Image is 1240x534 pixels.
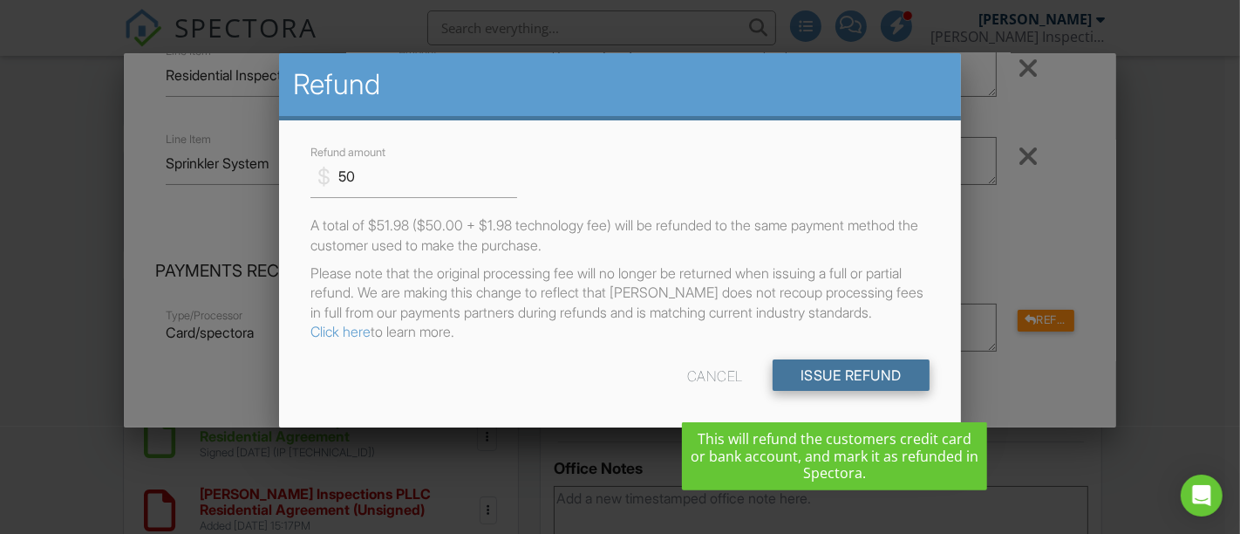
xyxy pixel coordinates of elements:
[773,359,930,391] input: Issue Refund
[293,67,947,102] h2: Refund
[310,323,371,340] a: Click here
[317,162,330,192] div: $
[310,145,385,161] label: Refund amount
[310,264,930,342] p: Please note that the original processing fee will no longer be returned when issuing a full or pa...
[1181,475,1223,517] div: Open Intercom Messenger
[687,359,743,391] div: Cancel
[310,216,930,255] p: A total of $51.98 ($50.00 + $1.98 technology fee) will be refunded to the same payment method the...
